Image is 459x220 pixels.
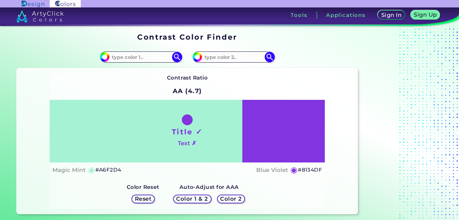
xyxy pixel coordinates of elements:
[290,166,298,174] h5: ◉
[137,32,237,42] h1: Contrast Color Finder
[110,52,172,62] input: type color 1..
[298,166,322,174] h5: #8134DF
[411,10,440,20] a: Sign Up
[220,196,242,201] h5: Color 2
[291,13,307,18] h3: Tools
[170,84,205,98] h2: AA (4.7)
[265,52,275,62] img: icon search
[88,166,95,174] h5: ◉
[179,184,239,190] strong: Auto-Adjust for AAA
[256,165,288,175] h4: Blue Violet
[127,184,160,190] strong: Color Reset
[414,12,437,17] h5: Sign Up
[378,10,405,20] a: Sign In
[176,196,208,201] h5: Color 1 & 2
[381,12,402,18] h5: Sign In
[178,138,196,148] h4: Text ✗
[172,127,203,137] h1: Title ✓
[95,166,121,174] h5: #A6F2D4
[22,1,44,7] img: ArtyClick Design logo
[326,13,366,18] h3: Applications
[135,196,151,201] h5: Reset
[202,52,265,62] input: type color 2..
[172,52,182,62] img: icon search
[16,10,64,22] img: logo_artyclick_colors_white.svg
[167,74,208,81] strong: Contrast Ratio
[52,165,86,175] h4: Magic Mint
